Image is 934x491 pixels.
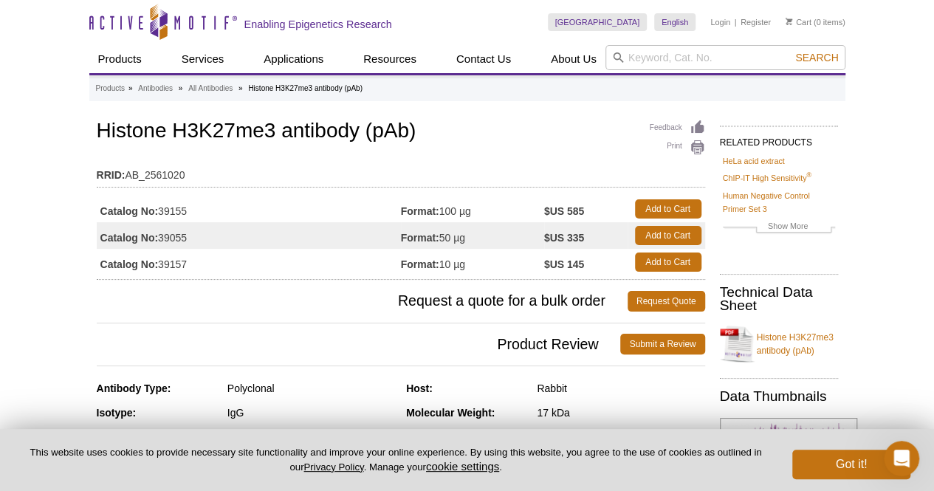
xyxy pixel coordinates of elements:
li: » [179,84,183,92]
li: | [735,13,737,31]
td: 100 µg [401,196,544,222]
a: Services [173,45,233,73]
button: Search [791,51,842,64]
strong: Format: [401,258,439,271]
a: All Antibodies [188,82,233,95]
strong: $US 335 [544,231,584,244]
button: Got it! [792,450,910,479]
li: » [238,84,243,92]
h2: Enabling Epigenetics Research [244,18,392,31]
img: Histone H3K27me3 antibody (pAb) tested by ChIP-Seq. [720,418,857,488]
a: Add to Cart [635,199,701,219]
td: 39155 [97,196,401,222]
a: Cart [786,17,811,27]
strong: Catalog No: [100,258,159,271]
a: Resources [354,45,425,73]
strong: Catalog No: [100,231,159,244]
p: This website uses cookies to provide necessary site functionality and improve your online experie... [24,446,768,474]
a: Login [710,17,730,27]
strong: Format: [401,205,439,218]
a: HeLa acid extract [723,154,785,168]
li: (0 items) [786,13,845,31]
a: About Us [542,45,605,73]
sup: ® [806,172,811,179]
li: Histone H3K27me3 antibody (pAb) [248,84,363,92]
a: Privacy Policy [303,461,363,473]
h2: Data Thumbnails [720,390,838,403]
a: [GEOGRAPHIC_DATA] [548,13,648,31]
td: 39157 [97,249,401,275]
iframe: Intercom live chat [884,441,919,476]
button: cookie settings [426,460,499,473]
a: Products [89,45,151,73]
h1: Histone H3K27me3 antibody (pAb) [97,120,705,145]
a: Feedback [650,120,705,136]
a: Applications [255,45,332,73]
a: Histone H3K27me3 antibody (pAb) [720,322,838,366]
strong: Molecular Weight: [406,407,495,419]
strong: Isotype: [97,407,137,419]
div: IgG [227,406,395,419]
span: Search [795,52,838,63]
div: Polyclonal [227,382,395,395]
a: Products [96,82,125,95]
a: Submit a Review [620,334,704,354]
td: AB_2561020 [97,159,705,183]
img: Your Cart [786,18,792,25]
a: Add to Cart [635,253,701,272]
div: Rabbit [537,382,704,395]
a: Show More [723,219,835,236]
a: Request Quote [628,291,705,312]
a: English [654,13,696,31]
span: Product Review [97,334,621,354]
td: 50 µg [401,222,544,249]
a: Human Negative Control Primer Set 3 [723,189,835,216]
a: Print [650,140,705,156]
a: Contact Us [447,45,520,73]
h2: RELATED PRODUCTS [720,126,838,152]
a: Register [741,17,771,27]
td: 10 µg [401,249,544,275]
input: Keyword, Cat. No. [605,45,845,70]
span: Request a quote for a bulk order [97,291,628,312]
strong: Host: [406,382,433,394]
li: » [128,84,133,92]
strong: $US 145 [544,258,584,271]
a: ChIP-IT High Sensitivity® [723,171,811,185]
strong: Format: [401,231,439,244]
strong: RRID: [97,168,126,182]
a: Antibodies [138,82,173,95]
td: 39055 [97,222,401,249]
div: 17 kDa [537,406,704,419]
strong: Antibody Type: [97,382,171,394]
strong: $US 585 [544,205,584,218]
h2: Technical Data Sheet [720,286,838,312]
a: Add to Cart [635,226,701,245]
strong: Catalog No: [100,205,159,218]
